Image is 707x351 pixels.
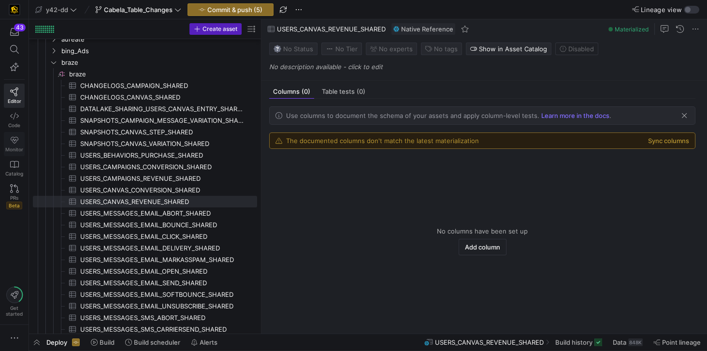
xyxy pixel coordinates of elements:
[4,84,25,108] a: Editor
[4,23,25,41] button: 43
[357,88,365,95] span: (0)
[80,231,246,242] span: USERS_MESSAGES_EMAIL_CLICK_SHARED​​​​​​​​​
[33,242,257,254] div: Press SPACE to select this row.
[33,126,257,138] div: Press SPACE to select this row.
[4,180,25,213] a: PRsBeta
[33,138,257,149] a: SNAPSHOTS_CANVAS_VARIATION_SHARED​​​​​​​​​
[80,138,246,149] span: SNAPSHOTS_CANVAS_VARIATION_SHARED​​​​​​​​​
[366,43,417,55] button: No experts
[10,5,19,15] img: https://storage.googleapis.com/y42-prod-data-exchange/images/uAsz27BndGEK0hZWDFeOjoxA7jCwgK9jE472...
[80,80,246,91] span: CHANGELOGS_CAMPAIGN_SHARED​​​​​​​​​
[188,3,274,16] button: Commit & push (5)
[61,57,256,68] span: braze
[33,173,257,184] div: Press SPACE to select this row.
[33,207,257,219] a: USERS_MESSAGES_EMAIL_ABORT_SHARED​​​​​​​​​
[10,195,18,201] span: PRs
[61,45,256,57] span: bing_Ads
[33,312,257,323] div: Press SPACE to select this row.
[87,334,119,351] button: Build
[421,43,462,55] button: No tags
[33,289,257,300] a: USERS_MESSAGES_EMAIL_SOFTBOUNCE_SHARED​​​​​​​​​
[33,289,257,300] div: Press SPACE to select this row.
[33,231,257,242] div: Press SPACE to select this row.
[80,243,246,254] span: USERS_MESSAGES_EMAIL_DELIVERY_SHARED​​​​​​​​​
[33,115,257,126] a: SNAPSHOTS_CAMPAIGN_MESSAGE_VARIATION_SHARED​​​​​​​​​
[100,338,115,346] span: Build
[286,112,539,119] span: Use columns to document the schema of your assets and apply column-level tests.
[33,45,257,57] div: Press SPACE to select this row.
[33,196,257,207] a: USERS_CANVAS_REVENUE_SHARED​​​​​​​​​
[33,184,257,196] a: USERS_CANVAS_CONVERSION_SHARED​​​​​​​​​
[479,45,547,53] span: Show in Asset Catalog
[80,208,246,219] span: USERS_MESSAGES_EMAIL_ABORT_SHARED​​​​​​​​​
[33,33,257,45] div: Press SPACE to select this row.
[134,338,180,346] span: Build scheduler
[393,26,399,32] img: undefined
[33,80,257,91] div: Press SPACE to select this row.
[80,127,246,138] span: SNAPSHOTS_CANVAS_STEP_SHARED​​​​​​​​​
[33,312,257,323] a: USERS_MESSAGES_SMS_ABORT_SHARED​​​​​​​​​
[104,6,173,14] span: Cabela_Table_Changes
[33,219,257,231] a: USERS_MESSAGES_EMAIL_BOUNCE_SHARED​​​​​​​​​
[435,338,544,346] span: USERS_CANVAS_REVENUE_SHARED
[33,115,257,126] div: Press SPACE to select this row.
[187,334,222,351] button: Alerts
[5,146,23,152] span: Monitor
[80,289,246,300] span: USERS_MESSAGES_EMAIL_SOFTBOUNCE_SHARED​​​​​​​​​
[61,34,256,45] span: aureate
[80,103,246,115] span: DATALAKE_SHARING_USERS_CANVAS_ENTRY_SHARED_ALL​​​​​​​​​
[189,23,242,35] button: Create asset
[33,300,257,312] div: Press SPACE to select this row.
[269,43,317,55] button: No statusNo Status
[121,334,185,351] button: Build scheduler
[33,265,257,277] div: Press SPACE to select this row.
[8,98,21,104] span: Editor
[551,334,606,351] button: Build history
[33,149,257,161] div: Press SPACE to select this row.
[93,3,184,16] button: Cabela_Table_Changes
[69,69,256,80] span: braze​​​​​​​​
[274,45,281,53] img: No status
[33,3,79,16] button: y42-dd
[33,323,257,335] div: Press SPACE to select this row.
[613,338,626,346] span: Data
[277,25,386,33] span: USERS_CANVAS_REVENUE_SHARED
[80,301,246,312] span: USERS_MESSAGES_EMAIL_UNSUBSCRIBE_SHARED​​​​​​​​​
[33,277,257,289] a: USERS_MESSAGES_EMAIL_SEND_SHARED​​​​​​​​​
[33,173,257,184] a: USERS_CAMPAIGNS_REVENUE_SHARED​​​​​​​​​
[326,45,358,53] span: No Tier
[80,185,246,196] span: USERS_CANVAS_CONVERSION_SHARED​​​​​​​​​
[46,338,67,346] span: Deploy
[80,173,246,184] span: USERS_CAMPAIGNS_REVENUE_SHARED​​​​​​​​​
[33,254,257,265] div: Press SPACE to select this row.
[459,239,506,255] button: Add column
[80,324,246,335] span: USERS_MESSAGES_SMS_CARRIERSEND_SHARED​​​​​​​​​
[33,91,257,103] div: Press SPACE to select this row.
[80,219,246,231] span: USERS_MESSAGES_EMAIL_BOUNCE_SHARED​​​​​​​​​
[33,68,257,80] a: braze​​​​​​​​
[80,312,246,323] span: USERS_MESSAGES_SMS_ABORT_SHARED​​​​​​​​​
[274,45,313,53] span: No Status
[46,6,68,14] span: y42-dd
[14,24,26,31] div: 43
[4,156,25,180] a: Catalog
[434,45,458,53] span: No tags
[321,43,362,55] button: No tierNo Tier
[286,112,617,119] div: .
[33,103,257,115] div: Press SPACE to select this row.
[80,266,246,277] span: USERS_MESSAGES_EMAIL_OPEN_SHARED​​​​​​​​​
[33,91,257,103] a: CHANGELOGS_CANVAS_SHARED​​​​​​​​​
[4,132,25,156] a: Monitor
[33,138,257,149] div: Press SPACE to select this row.
[33,242,257,254] a: USERS_MESSAGES_EMAIL_DELIVERY_SHARED​​​​​​​​​
[4,283,25,321] button: Getstarted
[4,1,25,18] a: https://storage.googleapis.com/y42-prod-data-exchange/images/uAsz27BndGEK0hZWDFeOjoxA7jCwgK9jE472...
[649,334,705,351] button: Point lineage
[4,108,25,132] a: Code
[80,150,246,161] span: USERS_BEHAVIORS_PURCHASE_SHARED​​​​​​​​​
[33,103,257,115] a: DATALAKE_SHARING_USERS_CANVAS_ENTRY_SHARED_ALL​​​​​​​​​
[33,265,257,277] a: USERS_MESSAGES_EMAIL_OPEN_SHARED​​​​​​​​​
[269,63,703,71] p: No description available - click to edit
[33,57,257,68] div: Press SPACE to select this row.
[80,278,246,289] span: USERS_MESSAGES_EMAIL_SEND_SHARED​​​​​​​​​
